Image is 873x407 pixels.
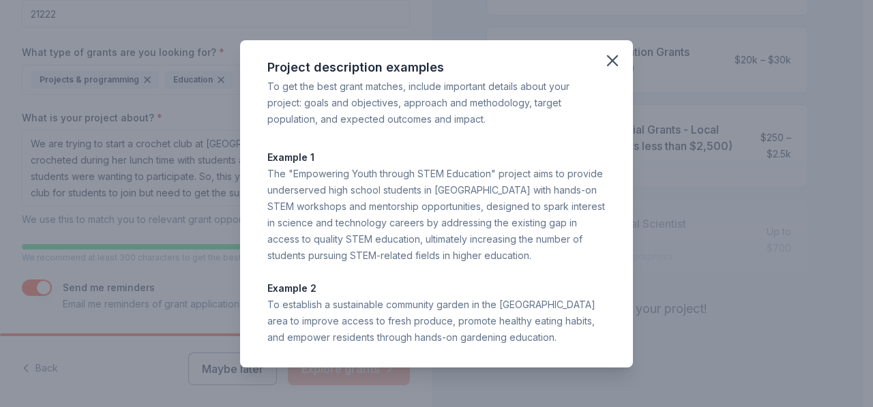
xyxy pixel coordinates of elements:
[267,149,606,166] p: Example 1
[267,280,606,297] p: Example 2
[267,166,606,264] div: The "Empowering Youth through STEM Education" project aims to provide underserved high school stu...
[267,57,606,78] div: Project description examples
[267,297,606,346] div: To establish a sustainable community garden in the [GEOGRAPHIC_DATA] area to improve access to fr...
[267,78,606,127] div: To get the best grant matches, include important details about your project: goals and objectives...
